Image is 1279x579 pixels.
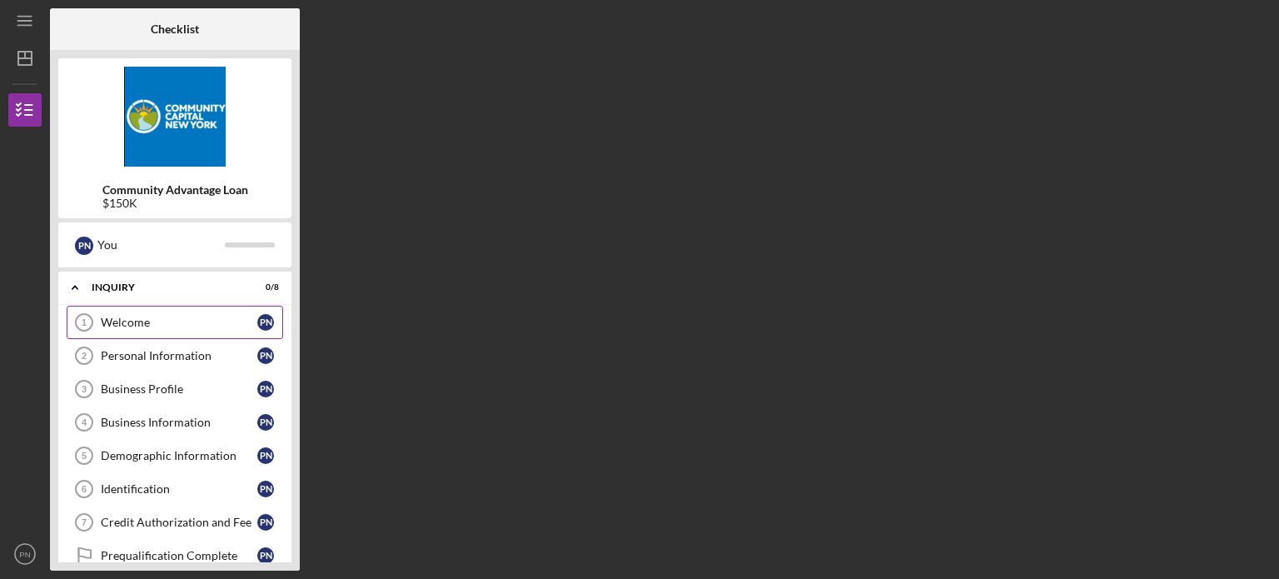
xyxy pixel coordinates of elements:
div: P N [75,237,93,255]
a: 5Demographic InformationPN [67,439,283,472]
b: Checklist [151,22,199,36]
div: Inquiry [92,282,237,292]
div: P N [257,481,274,497]
a: 1WelcomePN [67,306,283,339]
tspan: 1 [82,317,87,327]
div: Demographic Information [101,449,257,462]
a: 6IdentificationPN [67,472,283,506]
a: 7Credit Authorization and FeePN [67,506,283,539]
div: P N [257,447,274,464]
tspan: 2 [82,351,87,361]
div: P N [257,414,274,431]
text: PN [19,550,30,559]
div: Business Information [101,416,257,429]
tspan: 4 [82,417,87,427]
tspan: 7 [82,517,87,527]
tspan: 6 [82,484,87,494]
div: You [97,231,225,259]
div: 0 / 8 [249,282,279,292]
div: Welcome [101,316,257,329]
div: P N [257,514,274,531]
img: Product logo [58,67,291,167]
a: 3Business ProfilePN [67,372,283,406]
div: Personal Information [101,349,257,362]
div: Prequalification Complete [101,549,257,562]
div: Identification [101,482,257,496]
div: P N [257,381,274,397]
div: P N [257,314,274,331]
div: Business Profile [101,382,257,396]
tspan: 5 [82,451,87,461]
div: Credit Authorization and Fee [101,516,257,529]
a: Prequalification CompletePN [67,539,283,572]
div: P N [257,347,274,364]
div: P N [257,547,274,564]
div: $150K [102,197,248,210]
b: Community Advantage Loan [102,183,248,197]
a: 2Personal InformationPN [67,339,283,372]
a: 4Business InformationPN [67,406,283,439]
tspan: 3 [82,384,87,394]
button: PN [8,537,42,571]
